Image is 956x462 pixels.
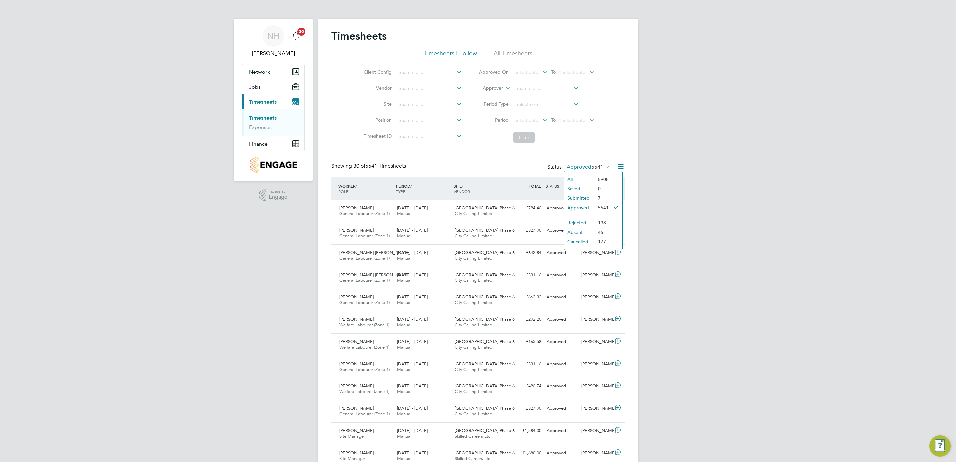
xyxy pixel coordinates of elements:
a: Powered byEngage [259,189,288,202]
div: £331.16 [509,359,544,370]
span: [PERSON_NAME] [339,316,374,322]
span: General Labourer (Zone 1) [339,255,390,261]
label: Period [479,117,509,123]
span: [GEOGRAPHIC_DATA] Phase 6 [455,250,515,255]
li: Timesheets I Follow [424,49,477,61]
span: General Labourer (Zone 1) [339,300,390,305]
span: Select date [514,117,538,123]
span: Manual [397,411,411,417]
div: [PERSON_NAME] [579,292,613,303]
a: NH[PERSON_NAME] [242,25,305,57]
span: Manual [397,433,411,439]
span: [PERSON_NAME] [339,227,374,233]
input: Search for... [396,68,462,77]
div: £292.20 [509,314,544,325]
span: Welfare Labourer (Zone 1) [339,322,389,328]
label: Approver [473,85,503,92]
div: Approved [544,203,579,214]
span: [PERSON_NAME] [339,428,374,433]
label: Timesheet ID [362,133,392,139]
button: Timesheets [242,94,304,109]
span: 5541 Timesheets [353,163,406,169]
span: Network [249,69,270,75]
span: City Calling Limited [455,411,492,417]
span: General Labourer (Zone 1) [339,367,390,372]
div: Approved [544,247,579,258]
span: City Calling Limited [455,211,492,216]
div: SITE [452,180,510,197]
a: 20 [289,25,302,47]
span: Site Manager [339,433,365,439]
div: £1,680.00 [509,448,544,459]
li: 7 [595,193,609,203]
div: [PERSON_NAME] [579,359,613,370]
div: PERIOD [394,180,452,197]
span: Manual [397,277,411,283]
span: Finance [249,141,268,147]
span: [DATE] - [DATE] [397,250,428,255]
li: Cancelled [564,237,595,246]
div: [PERSON_NAME] [579,314,613,325]
span: 30 of [353,163,365,169]
div: £496.74 [509,381,544,392]
input: Search for... [396,116,462,125]
span: City Calling Limited [455,255,492,261]
a: Expenses [249,124,272,130]
span: [GEOGRAPHIC_DATA] Phase 6 [455,361,515,367]
span: [PERSON_NAME] [339,361,374,367]
span: VENDOR [454,189,470,194]
span: [PERSON_NAME] [339,450,374,456]
div: £827.90 [509,403,544,414]
span: Skilled Careers Ltd [455,433,491,439]
span: / [355,183,357,189]
div: £331.16 [509,270,544,281]
span: [PERSON_NAME] [339,383,374,389]
div: Status [547,163,611,172]
span: [GEOGRAPHIC_DATA] Phase 6 [455,450,515,456]
span: [GEOGRAPHIC_DATA] Phase 6 [455,428,515,433]
span: [PERSON_NAME] [339,294,374,300]
div: Approved [544,336,579,347]
span: Manual [397,211,411,216]
span: ROLE [338,189,348,194]
span: Manual [397,344,411,350]
div: STATUS [544,180,579,192]
label: Approved On [479,69,509,75]
span: Nikki Hobden [242,49,305,57]
input: Select one [513,100,579,109]
span: To [549,68,558,76]
span: [DATE] - [DATE] [397,361,428,367]
span: [DATE] - [DATE] [397,227,428,233]
div: Approved [544,225,579,236]
div: £1,584.00 [509,425,544,436]
div: [PERSON_NAME] [579,270,613,281]
span: Manual [397,367,411,372]
div: Approved [544,448,579,459]
input: Search for... [396,100,462,109]
h2: Timesheets [331,29,387,43]
span: Manual [397,233,411,239]
button: Finance [242,136,304,151]
li: Rejected [564,218,595,227]
span: City Calling Limited [455,277,492,283]
li: 45 [595,228,609,237]
label: Approved [567,164,610,170]
label: Site [362,101,392,107]
span: [DATE] - [DATE] [397,428,428,433]
span: [GEOGRAPHIC_DATA] Phase 6 [455,272,515,278]
span: City Calling Limited [455,367,492,372]
div: [PERSON_NAME] [579,336,613,347]
span: [PERSON_NAME] [339,205,374,211]
div: [PERSON_NAME] [579,247,613,258]
span: [PERSON_NAME] [PERSON_NAME]… [339,272,414,278]
img: countryside-properties-logo-retina.png [250,157,297,173]
span: / [410,183,412,189]
input: Search for... [513,84,579,93]
span: Manual [397,456,411,461]
input: Search for... [396,132,462,141]
span: / [462,183,463,189]
span: [GEOGRAPHIC_DATA] Phase 6 [455,227,515,233]
div: [PERSON_NAME] [579,448,613,459]
li: 138 [595,218,609,227]
div: £662.32 [509,292,544,303]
